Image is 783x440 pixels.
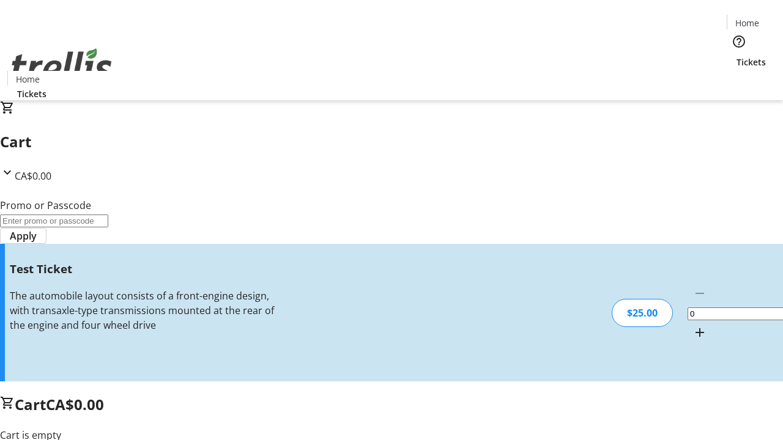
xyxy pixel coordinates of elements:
span: Tickets [737,56,766,68]
button: Help [727,29,751,54]
img: Orient E2E Organization 62NfgGhcA5's Logo [7,35,116,96]
div: The automobile layout consists of a front-engine design, with transaxle-type transmissions mounte... [10,288,277,332]
a: Home [8,73,47,86]
button: Increment by one [688,320,712,345]
a: Tickets [727,56,776,68]
span: Tickets [17,87,46,100]
span: Home [735,16,759,29]
span: CA$0.00 [15,169,51,183]
div: $25.00 [612,299,673,327]
a: Home [727,16,766,29]
span: Apply [10,229,37,243]
span: Home [16,73,40,86]
a: Tickets [7,87,56,100]
h3: Test Ticket [10,260,277,277]
span: CA$0.00 [46,394,104,414]
button: Cart [727,68,751,93]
